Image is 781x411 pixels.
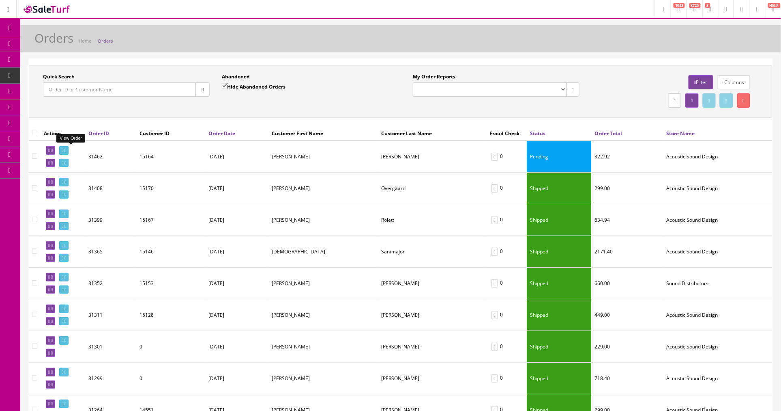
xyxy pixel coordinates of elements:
[663,204,772,236] td: Acoustic Sound Design
[595,130,622,137] a: Order Total
[268,126,378,141] th: Customer First Name
[592,141,663,173] td: 322.92
[378,268,486,299] td: DeSimone
[268,268,378,299] td: Darren
[663,173,772,204] td: Acoustic Sound Design
[268,173,378,204] td: Gary
[41,126,85,141] th: Actions
[527,236,592,268] td: Shipped
[689,3,701,8] span: 8725
[23,4,71,15] img: SaleTurf
[592,363,663,394] td: 718.40
[378,363,486,394] td: Lee
[85,331,136,363] td: 31301
[136,236,205,268] td: 15146
[136,268,205,299] td: 15153
[136,363,205,394] td: 0
[486,141,527,173] td: 0
[486,204,527,236] td: 0
[592,331,663,363] td: 229.00
[222,82,285,91] label: Hide Abandoned Orders
[486,363,527,394] td: 0
[205,173,268,204] td: [DATE]
[527,331,592,363] td: Shipped
[378,236,486,268] td: Santmajor
[222,83,227,89] input: Hide Abandoned Orders
[592,236,663,268] td: 2171.40
[43,73,75,80] label: Quick Search
[268,204,378,236] td: Jason
[85,363,136,394] td: 31299
[705,3,710,8] span: 3
[268,363,378,394] td: Tyree
[768,3,781,8] span: HELP
[378,126,486,141] th: Customer Last Name
[486,173,527,204] td: 0
[378,173,486,204] td: Overgaard
[85,173,136,204] td: 31408
[527,299,592,331] td: Shipped
[34,31,73,45] h1: Orders
[378,141,486,173] td: Krysinsky
[268,331,378,363] td: Kevin
[486,299,527,331] td: 0
[205,141,268,173] td: [DATE]
[527,173,592,204] td: Shipped
[98,38,113,44] a: Orders
[136,299,205,331] td: 15128
[527,141,592,173] td: Pending
[268,236,378,268] td: Sharan
[205,236,268,268] td: [DATE]
[79,38,91,44] a: Home
[663,331,772,363] td: Acoustic Sound Design
[136,126,205,141] th: Customer ID
[205,363,268,394] td: [DATE]
[136,331,205,363] td: 0
[663,299,772,331] td: Acoustic Sound Design
[527,363,592,394] td: Shipped
[208,130,235,137] a: Order Date
[268,299,378,331] td: Conner
[88,130,109,137] a: Order ID
[85,204,136,236] td: 31399
[85,299,136,331] td: 31311
[530,130,545,137] a: Status
[85,236,136,268] td: 31365
[136,173,205,204] td: 15170
[486,268,527,299] td: 0
[717,75,750,89] a: Columns
[527,268,592,299] td: Shipped
[689,75,713,89] a: Filter
[378,204,486,236] td: Rolett
[592,173,663,204] td: 299.00
[378,299,486,331] td: Erwin
[592,204,663,236] td: 634.94
[486,126,527,141] th: Fraud Check
[592,268,663,299] td: 660.00
[222,73,250,80] label: Abandoned
[205,299,268,331] td: [DATE]
[378,331,486,363] td: Schmiedlin
[663,363,772,394] td: Acoustic Sound Design
[205,204,268,236] td: [DATE]
[205,268,268,299] td: [DATE]
[674,3,685,8] span: 1943
[43,82,196,97] input: Order ID or Customer Name
[85,141,136,173] td: 31462
[136,204,205,236] td: 15167
[486,331,527,363] td: 0
[663,236,772,268] td: Acoustic Sound Design
[205,331,268,363] td: [DATE]
[486,236,527,268] td: 0
[663,268,772,299] td: Sound Distributors
[136,141,205,173] td: 15164
[56,134,85,143] div: View Order
[592,299,663,331] td: 449.00
[527,204,592,236] td: Shipped
[85,268,136,299] td: 31352
[413,73,455,80] label: My Order Reports
[667,130,695,137] a: Store Name
[663,141,772,173] td: Acoustic Sound Design
[268,141,378,173] td: Robert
